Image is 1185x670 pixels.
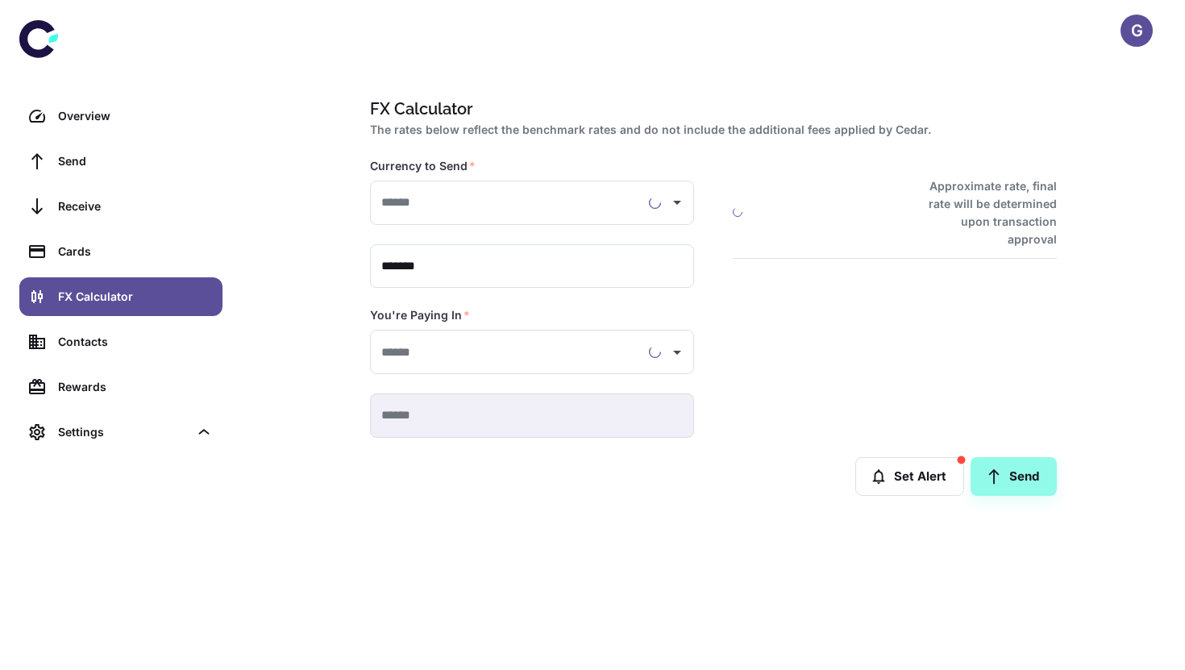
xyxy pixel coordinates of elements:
[19,142,222,181] a: Send
[58,333,213,351] div: Contacts
[58,198,213,215] div: Receive
[19,413,222,452] div: Settings
[19,323,222,361] a: Contacts
[58,152,213,170] div: Send
[19,277,222,316] a: FX Calculator
[666,341,688,364] button: Open
[19,368,222,406] a: Rewards
[19,232,222,271] a: Cards
[855,457,964,496] button: Set Alert
[58,243,213,260] div: Cards
[58,378,213,396] div: Rewards
[58,423,189,441] div: Settings
[971,457,1057,496] a: Send
[19,187,222,226] a: Receive
[911,177,1057,248] h6: Approximate rate, final rate will be determined upon transaction approval
[1121,15,1153,47] button: G
[666,191,688,214] button: Open
[58,288,213,306] div: FX Calculator
[58,107,213,125] div: Overview
[370,97,1050,121] h1: FX Calculator
[370,158,476,174] label: Currency to Send
[370,307,470,323] label: You're Paying In
[19,97,222,135] a: Overview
